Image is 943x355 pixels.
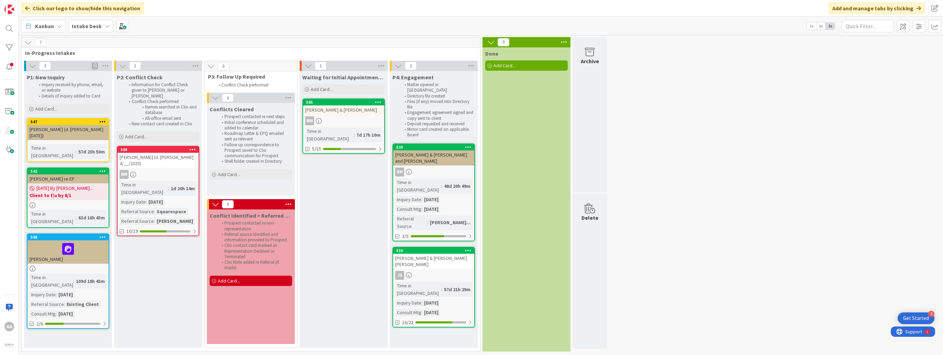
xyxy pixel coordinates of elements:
[422,309,440,316] div: [DATE]
[57,310,75,318] div: [DATE]
[168,185,169,192] span: :
[147,198,165,206] div: [DATE]
[129,62,141,70] span: 1
[395,196,421,203] div: Inquiry Date
[354,131,355,139] span: :
[25,49,471,56] span: In-Progress Intakes
[27,174,109,183] div: [PERSON_NAME] re EP
[393,271,474,280] div: JS
[485,50,498,57] span: Done
[393,254,474,269] div: [PERSON_NAME] & [PERSON_NAME] [PERSON_NAME]
[305,116,314,125] div: BW
[31,119,109,124] div: 547
[4,341,14,351] img: avatar
[401,99,474,110] li: Files (if any) moved into Directory file
[27,234,109,240] div: 508
[120,198,146,206] div: Inquiry Date
[421,205,422,213] span: :
[315,62,326,70] span: 1
[210,212,292,219] span: Conflict Identified > Referred or Declined
[428,219,472,226] div: [PERSON_NAME]...
[218,171,240,177] span: Add Card...
[215,82,289,88] li: Conflict Check performed
[146,198,147,206] span: :
[14,1,31,9] span: Support
[56,310,57,318] span: :
[118,153,199,168] div: [PERSON_NAME] (d. [PERSON_NAME] 4/__/2025)
[422,196,440,203] div: [DATE]
[27,125,109,140] div: [PERSON_NAME] (d. [PERSON_NAME] [DATE])
[421,299,422,307] span: :
[31,235,109,240] div: 508
[222,94,234,102] span: 0
[393,150,474,165] div: [PERSON_NAME] & [PERSON_NAME] and [PERSON_NAME]
[27,233,109,329] a: 508[PERSON_NAME]Time in [GEOGRAPHIC_DATA]:109d 18h 43mInquiry Date:[DATE]Referral Source:Existing...
[405,62,417,70] span: 2
[218,62,229,70] span: 0
[21,2,144,14] div: Click our logo to show/hide this navigation
[27,168,109,174] div: 542
[395,282,441,297] div: Time in [GEOGRAPHIC_DATA]
[125,104,198,116] li: Names searched in Clio and database
[393,248,474,254] div: 550
[35,38,46,47] span: 7
[218,142,291,159] li: Follow up correspondence to Prospect saved to Clio communication for Prospect
[442,286,472,293] div: 57d 21h 29m
[208,73,289,80] span: P3: Follow Up Required
[218,114,291,119] li: Prospect contacted re next steps
[35,22,54,30] span: Kanban
[222,200,234,208] span: 0
[117,74,163,81] span: P2: Conflict Check
[302,99,385,154] a: 585[PERSON_NAME] & [PERSON_NAME]BWTime in [GEOGRAPHIC_DATA]:7d 17h 10m5/15
[155,217,195,225] div: [PERSON_NAME]
[393,144,474,165] div: 539[PERSON_NAME] & [PERSON_NAME] and [PERSON_NAME]
[57,291,75,298] div: [DATE]
[396,248,474,253] div: 550
[395,215,427,230] div: Referral Source
[392,247,475,328] a: 550[PERSON_NAME] & [PERSON_NAME] [PERSON_NAME]JSTime in [GEOGRAPHIC_DATA]:57d 21h 29mInquiry Date...
[303,116,384,125] div: BW
[118,170,199,179] div: BW
[393,168,474,176] div: RH
[393,144,474,150] div: 539
[303,99,384,114] div: 585[PERSON_NAME] & [PERSON_NAME]
[4,4,14,14] img: Visit kanbanzone.com
[396,145,474,150] div: 539
[27,119,109,125] div: 547
[312,145,321,152] span: 5/15
[27,168,109,183] div: 542[PERSON_NAME] re EP
[828,2,925,14] div: Add and manage tabs by clicking
[154,217,155,225] span: :
[218,120,291,131] li: Initial conference scheduled and added to calendar
[154,208,155,215] span: :
[210,106,254,113] span: Conflicts Cleared
[498,38,509,46] span: 0
[218,131,291,142] li: Roadmap Letter & EPQ emailed sent as relevant
[30,210,76,225] div: Time in [GEOGRAPHIC_DATA]
[36,320,43,328] span: 2/6
[118,147,199,153] div: 588
[65,300,101,308] div: Existing Client
[35,93,108,99] li: Details of inquiry added to Card
[303,99,384,105] div: 585
[395,299,421,307] div: Inquiry Date
[64,300,65,308] span: :
[27,234,109,264] div: 508[PERSON_NAME]
[218,260,291,271] li: Clio Note added re Referral (if made)
[218,278,240,284] span: Add Card...
[421,196,422,203] span: :
[36,3,37,8] div: 1
[117,146,199,236] a: 588[PERSON_NAME] (d. [PERSON_NAME] 4/__/2025)BWTime in [GEOGRAPHIC_DATA]:1d 20h 14mInquiry Date:[...
[30,291,56,298] div: Inquiry Date
[56,291,57,298] span: :
[31,169,109,174] div: 542
[401,93,474,99] li: Directory file created
[35,82,108,93] li: Inquiry received by phone, email, or website
[218,232,291,243] li: Referral source identified and information provided to Prospect
[27,74,65,81] span: P1: New Inquiry
[581,214,598,222] div: Delete
[402,233,409,240] span: 3/5
[77,214,107,221] div: 63d 16h 43m
[401,127,474,138] li: Mirror card created on applicable Board
[27,118,109,162] a: 547[PERSON_NAME] (d. [PERSON_NAME] [DATE])Time in [GEOGRAPHIC_DATA]:57d 23h 50m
